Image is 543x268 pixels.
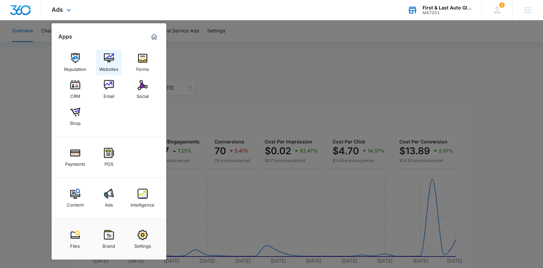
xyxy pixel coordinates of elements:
[58,33,72,40] h2: Apps
[131,199,154,208] div: Intelligence
[499,2,505,8] span: 1
[99,63,118,72] div: Websites
[130,226,155,252] a: Settings
[62,104,88,129] a: Shop
[130,185,155,211] a: Intelligence
[64,63,86,72] div: Reputation
[130,77,155,102] a: Social
[96,144,122,170] a: POS
[52,6,63,13] span: Ads
[62,226,88,252] a: Files
[136,63,149,72] div: Forms
[96,185,122,211] a: Ads
[70,117,81,126] div: Shop
[62,144,88,170] a: Payments
[62,50,88,75] a: Reputation
[105,199,113,208] div: Ads
[62,77,88,102] a: CRM
[96,226,122,252] a: Brand
[499,2,505,8] div: notifications count
[104,90,114,99] div: Email
[105,158,113,167] div: POS
[67,199,84,208] div: Content
[62,185,88,211] a: Content
[137,90,149,99] div: Social
[423,5,472,10] div: account name
[130,50,155,75] a: Forms
[70,240,80,249] div: Files
[96,77,122,102] a: Email
[96,50,122,75] a: Websites
[149,31,160,42] a: Marketing 360® Dashboard
[134,240,151,249] div: Settings
[65,158,85,167] div: Payments
[103,240,115,249] div: Brand
[423,10,472,15] div: account id
[70,90,80,99] div: CRM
